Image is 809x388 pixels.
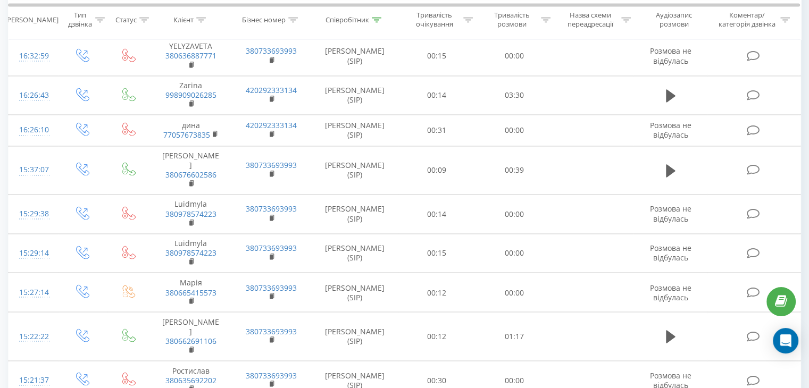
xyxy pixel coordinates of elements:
[246,160,297,170] a: 380733693993
[398,233,476,273] td: 00:15
[115,15,137,24] div: Статус
[398,75,476,115] td: 00:14
[398,115,476,146] td: 00:31
[312,115,398,146] td: [PERSON_NAME] (SIP)
[476,115,553,146] td: 00:00
[19,85,47,106] div: 16:26:43
[165,335,216,345] a: 380662691106
[165,375,216,385] a: 380635692202
[246,370,297,380] a: 380733693993
[246,204,297,214] a: 380733693993
[67,11,92,29] div: Тип дзвінка
[485,11,538,29] div: Тривалість розмови
[19,326,47,347] div: 15:22:22
[246,326,297,336] a: 380733693993
[398,37,476,76] td: 00:15
[151,195,231,234] td: Luidmyla
[246,120,297,130] a: 420292333134
[650,46,691,65] span: Розмова не відбулась
[650,282,691,302] span: Розмова не відбулась
[398,312,476,361] td: 00:12
[165,209,216,219] a: 380978574223
[563,11,619,29] div: Назва схеми переадресації
[151,146,231,195] td: [PERSON_NAME]
[151,75,231,115] td: Zarina
[151,115,231,146] td: дина
[165,170,216,180] a: 380676602586
[408,11,461,29] div: Тривалість очікування
[312,273,398,312] td: [PERSON_NAME] (SIP)
[151,37,231,76] td: YELYZAVETA
[19,159,47,180] div: 15:37:07
[165,248,216,258] a: 380978574223
[326,15,369,24] div: Співробітник
[398,273,476,312] td: 00:12
[173,15,194,24] div: Клієнт
[246,282,297,292] a: 380733693993
[246,243,297,253] a: 380733693993
[476,233,553,273] td: 00:00
[398,146,476,195] td: 00:09
[246,85,297,95] a: 420292333134
[312,37,398,76] td: [PERSON_NAME] (SIP)
[773,328,798,353] div: Open Intercom Messenger
[151,312,231,361] td: [PERSON_NAME]
[650,120,691,140] span: Розмова не відбулась
[5,15,59,24] div: [PERSON_NAME]
[312,75,398,115] td: [PERSON_NAME] (SIP)
[19,204,47,224] div: 15:29:38
[242,15,286,24] div: Бізнес номер
[650,204,691,223] span: Розмова не відбулась
[650,243,691,263] span: Розмова не відбулась
[715,11,778,29] div: Коментар/категорія дзвінка
[165,287,216,297] a: 380665415573
[151,273,231,312] td: Марія
[165,50,216,61] a: 380636887771
[476,75,553,115] td: 03:30
[398,195,476,234] td: 00:14
[476,37,553,76] td: 00:00
[19,120,47,140] div: 16:26:10
[19,282,47,302] div: 15:27:14
[476,312,553,361] td: 01:17
[476,195,553,234] td: 00:00
[476,273,553,312] td: 00:00
[151,233,231,273] td: Luidmyla
[163,130,210,140] a: 77057673835
[643,11,705,29] div: Аудіозапис розмови
[312,312,398,361] td: [PERSON_NAME] (SIP)
[246,46,297,56] a: 380733693993
[19,243,47,264] div: 15:29:14
[476,146,553,195] td: 00:39
[19,46,47,66] div: 16:32:59
[312,146,398,195] td: [PERSON_NAME] (SIP)
[165,90,216,100] a: 998909026285
[312,233,398,273] td: [PERSON_NAME] (SIP)
[312,195,398,234] td: [PERSON_NAME] (SIP)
